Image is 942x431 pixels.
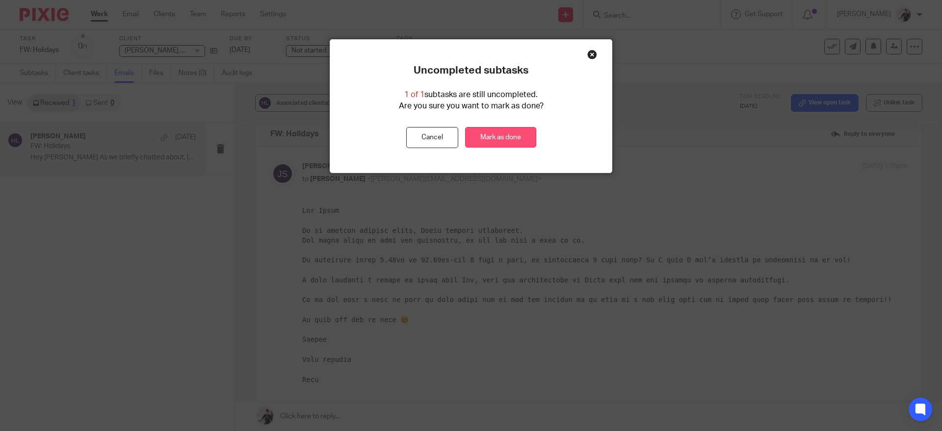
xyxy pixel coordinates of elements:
[404,91,424,99] span: 1 of 1
[414,64,528,77] p: Uncompleted subtasks
[465,127,536,148] a: Mark as done
[587,50,597,59] div: Close this dialog window
[399,101,544,112] p: Are you sure you want to mark as done?
[404,89,538,101] p: subtasks are still uncompleted.
[406,127,458,148] button: Cancel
